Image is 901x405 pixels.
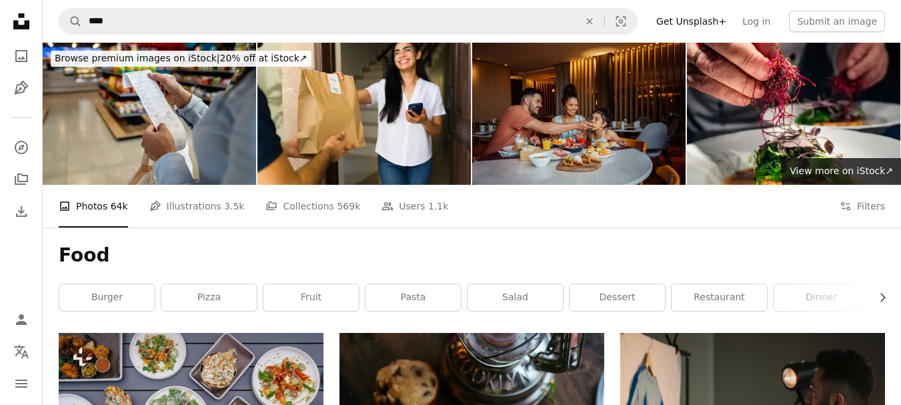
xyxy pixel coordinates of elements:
[8,75,35,101] a: Illustrations
[149,185,245,228] a: Illustrations 3.5k
[8,134,35,161] a: Explore
[55,53,219,63] span: Browse premium images on iStock |
[790,165,893,176] span: View more on iStock ↗
[870,284,885,311] button: scroll list to the right
[687,43,900,185] img: Chef Preparing a Seafood Starter
[381,185,448,228] a: Users 1.1k
[337,199,360,214] span: 569k
[782,158,901,185] a: View more on iStock↗
[648,11,734,32] a: Get Unsplash+
[8,43,35,69] a: Photos
[55,53,307,63] span: 20% off at iStock ↗
[59,8,638,35] form: Find visuals sitewide
[570,284,665,311] a: dessert
[43,43,256,185] img: Woman shopping at a convenience store and checking her receipt
[472,43,686,185] img: Family having breakfast in hotel
[263,284,359,311] a: fruit
[672,284,767,311] a: restaurant
[365,284,461,311] a: pasta
[59,284,155,311] a: burger
[8,166,35,193] a: Collections
[428,199,448,214] span: 1.1k
[59,9,82,34] button: Search Unsplash
[59,244,885,268] h1: Food
[789,11,885,32] button: Submit an image
[161,284,257,311] a: pizza
[224,199,244,214] span: 3.5k
[257,43,471,185] img: Closeup of a joyful latin woman accepting a food delivery in a brown paper bag at her doorstep
[840,185,885,228] button: Filters
[8,198,35,225] a: Download History
[774,284,869,311] a: dinner
[575,9,604,34] button: Clear
[605,9,637,34] button: Visual search
[265,185,360,228] a: Collections 569k
[43,43,319,75] a: Browse premium images on iStock|20% off at iStock↗
[468,284,563,311] a: salad
[8,338,35,365] button: Language
[8,306,35,333] a: Log in / Sign up
[8,370,35,397] button: Menu
[734,11,778,32] a: Log in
